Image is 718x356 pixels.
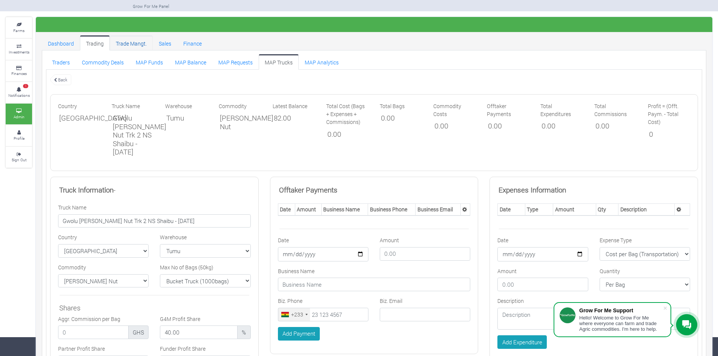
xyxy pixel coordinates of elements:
[160,315,200,323] label: G4M Profit Share
[259,54,299,69] a: MAP Trucks
[291,310,303,318] div: +233
[542,122,581,130] h5: 0.00
[219,102,247,110] label: Commodity
[153,35,177,50] a: Sales
[498,203,525,215] th: Date
[278,308,368,321] input: 23 123 4567
[128,325,149,339] span: GHS
[596,203,618,215] th: Qty
[380,247,470,261] input: 0.00
[434,122,474,130] h5: 0.00
[497,297,524,305] label: Description
[380,102,405,110] label: Total Bags
[76,54,130,69] a: Commodity Deals
[600,267,620,275] label: Quantity
[278,278,471,291] input: Business Name
[416,203,461,215] th: Business Email
[540,102,583,118] label: Total Expenditures
[553,203,596,215] th: Amount
[497,278,588,291] input: 0.00
[380,236,399,244] label: Amount
[327,130,367,139] h5: 0.00
[326,102,368,126] label: Total Cost (Bags + Expenses + Commissions)
[42,35,80,50] a: Dashboard
[433,102,476,118] label: Commodity Costs
[46,54,76,69] a: Traders
[59,186,250,194] h5: -
[381,114,421,122] h5: 0.00
[160,233,187,241] label: Warehouse
[279,185,338,194] b: Offtaker Payments
[80,35,110,50] a: Trading
[6,61,32,81] a: Finances
[278,297,302,305] label: Biz. Phone
[59,304,250,312] h5: Shares
[58,102,77,110] label: Country
[278,236,289,244] label: Date
[13,28,25,33] small: Farms
[14,136,25,141] small: Profile
[58,214,251,228] input: Enter Truck Name
[23,84,28,89] span: 1
[58,203,86,211] label: Truck Name
[595,122,635,130] h5: 0.00
[166,114,206,122] h5: Tumu
[295,203,321,215] th: Amount
[649,130,689,139] h5: 0
[160,345,206,353] label: Funder Profit Share
[59,114,99,122] h5: [GEOGRAPHIC_DATA]
[177,35,208,50] a: Finance
[380,297,402,305] label: Biz. Email
[278,308,310,321] div: Ghana (Gaana): +233
[58,325,129,339] input: 0
[160,325,238,339] input: 0
[12,157,26,162] small: Sign Out
[220,114,260,131] h5: [PERSON_NAME] Nut
[497,335,547,349] button: Add Expenditure
[112,102,140,110] label: Truck Name
[6,147,32,168] a: Sign Out
[11,71,27,76] small: Finances
[368,203,416,215] th: Business Phone
[165,102,192,110] label: Warehouse
[487,102,529,118] label: Offtaker Payments
[648,102,690,126] label: Profit = (Offt. Paym. - Total Cost)
[299,54,345,69] a: MAP Analytics
[58,263,86,271] label: Commodity
[497,247,588,261] input: Date
[160,263,213,271] label: Max No of Bags (50kg)
[618,203,675,215] th: Description
[278,203,295,215] th: Date
[278,327,320,341] button: Add Payment
[14,114,25,119] small: Admin
[59,185,114,194] b: Truck Information
[169,54,212,69] a: MAP Balance
[499,185,566,194] b: Expenses Information
[579,307,663,313] div: Grow For Me Support
[6,125,32,146] a: Profile
[600,236,632,244] label: Expense Type
[497,236,508,244] label: Date
[110,35,153,50] a: Trade Mangt.
[50,73,71,86] a: Back
[130,54,169,69] a: MAP Funds
[497,267,517,275] label: Amount
[133,3,169,9] small: Grow For Me Panel
[278,247,368,261] input: Date
[113,114,153,156] h5: Gwolu [PERSON_NAME] Nut Trk 2 NS Shaibu - [DATE]
[321,203,368,215] th: Business Name
[58,345,105,353] label: Partner Profit Share
[8,93,30,98] small: Notifications
[579,315,663,332] div: Hello! Welcome to Grow For Me where everyone can farm and trade Agric commodities. I'm here to help.
[273,102,307,110] label: Latest Balance
[9,49,29,55] small: Investments
[58,315,120,323] label: Aggr. Commission per Bag
[488,122,528,130] h5: 0.00
[274,114,314,122] h5: 82.00
[212,54,259,69] a: MAP Requests
[6,82,32,103] a: 1 Notifications
[6,17,32,38] a: Farms
[278,267,315,275] label: Business Name
[58,233,77,241] label: Country
[525,203,553,215] th: Type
